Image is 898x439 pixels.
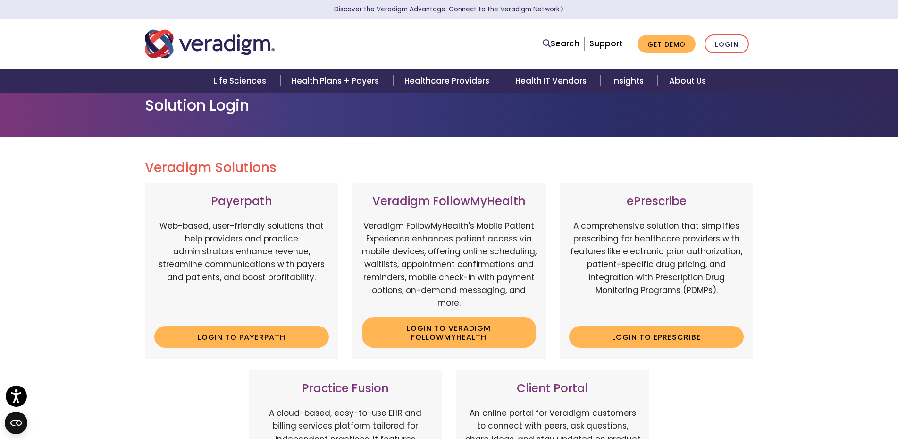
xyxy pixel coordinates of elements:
h3: Practice Fusion [258,382,433,396]
a: Healthcare Providers [393,69,504,93]
a: Health Plans + Payers [280,69,393,93]
a: Search [543,37,579,50]
span: Learn More [560,5,564,14]
a: Login to Veradigm FollowMyHealth [362,317,537,348]
a: Insights [601,69,658,93]
h3: ePrescribe [569,195,744,208]
h3: Client Portal [466,382,640,396]
a: Login to ePrescribe [569,326,744,348]
a: Get Demo [638,35,696,53]
a: Discover the Veradigm Advantage: Connect to the Veradigm NetworkLearn More [334,5,564,14]
a: About Us [658,69,717,93]
a: Login [705,34,749,54]
button: Open CMP widget [5,412,27,434]
h3: Payerpath [154,195,329,208]
a: Health IT Vendors [504,69,601,93]
a: Life Sciences [202,69,280,93]
h1: Solution Login [145,96,754,114]
img: Veradigm logo [145,28,275,60]
a: Login to Payerpath [154,326,329,348]
p: Web-based, user-friendly solutions that help providers and practice administrators enhance revenu... [154,220,329,319]
p: Veradigm FollowMyHealth's Mobile Patient Experience enhances patient access via mobile devices, o... [362,220,537,310]
h2: Veradigm Solutions [145,160,754,176]
p: A comprehensive solution that simplifies prescribing for healthcare providers with features like ... [569,220,744,319]
a: Support [589,38,622,49]
h3: Veradigm FollowMyHealth [362,195,537,208]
